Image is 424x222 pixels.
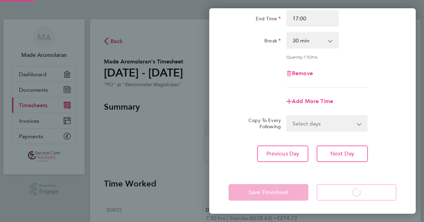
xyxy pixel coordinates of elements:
span: Remove [292,70,313,77]
div: Quantity: hrs [286,54,368,60]
span: Previous Day [266,150,299,157]
label: Break [264,38,281,46]
button: Add More Time [286,99,333,104]
label: End Time [256,16,281,24]
input: E.g. 18:00 [286,10,339,27]
span: Add More Time [292,98,333,104]
button: Remove [286,71,313,76]
label: Copy To Every Following [243,117,281,130]
button: Previous Day [257,145,308,162]
button: Next Day [317,145,368,162]
span: Next Day [330,150,354,157]
span: 7.50 [304,54,312,60]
